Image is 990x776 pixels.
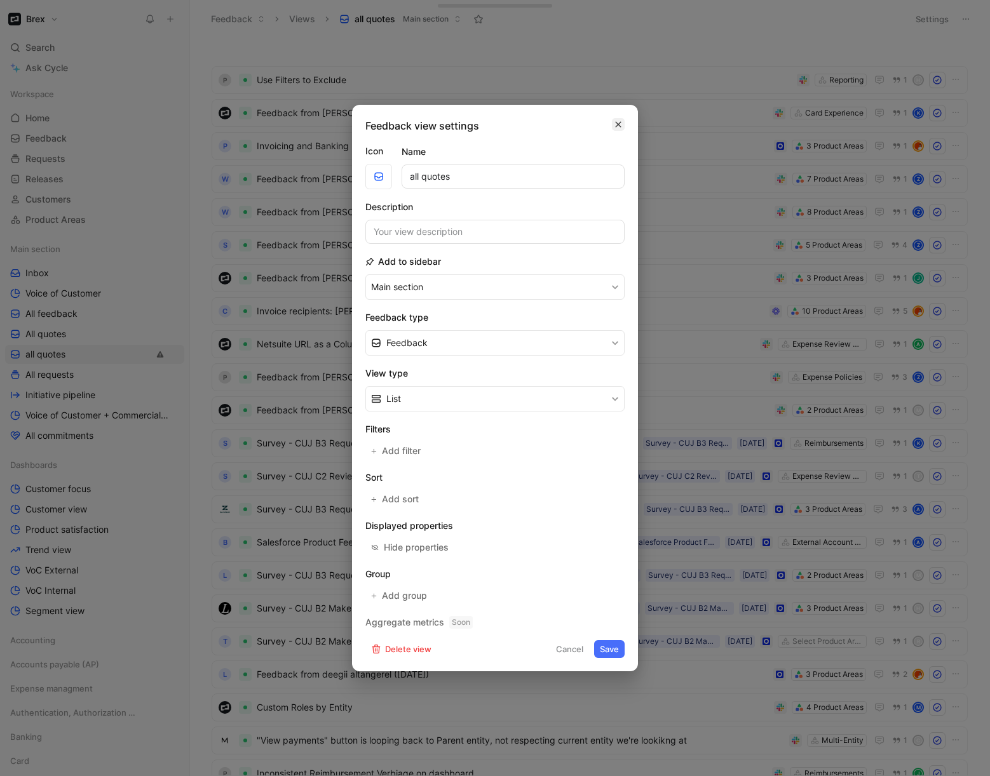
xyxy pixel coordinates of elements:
[365,470,625,485] h2: Sort
[365,422,625,437] h2: Filters
[384,540,449,555] div: Hide properties
[402,164,625,189] input: Your view name
[449,616,473,629] span: Soon
[365,615,625,630] h2: Aggregate metrics
[365,518,625,533] h2: Displayed properties
[365,490,426,508] button: Add sort
[386,335,428,351] span: Feedback
[365,442,428,460] button: Add filter
[382,492,420,507] span: Add sort
[365,640,437,658] button: Delete view
[365,254,441,269] h2: Add to sidebar
[365,386,625,411] button: List
[365,220,625,244] input: Your view description
[550,640,589,658] button: Cancel
[382,588,428,603] span: Add group
[365,144,392,159] label: Icon
[365,310,625,325] h2: Feedback type
[365,566,625,582] h2: Group
[382,443,422,458] span: Add filter
[402,144,426,159] h2: Name
[365,587,434,605] button: Add group
[594,640,625,658] button: Save
[365,539,454,556] button: Hide properties
[365,274,625,300] button: Main section
[365,330,625,356] button: Feedback
[365,366,625,381] h2: View type
[365,199,413,215] h2: Description
[365,118,479,133] h2: Feedback view settings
